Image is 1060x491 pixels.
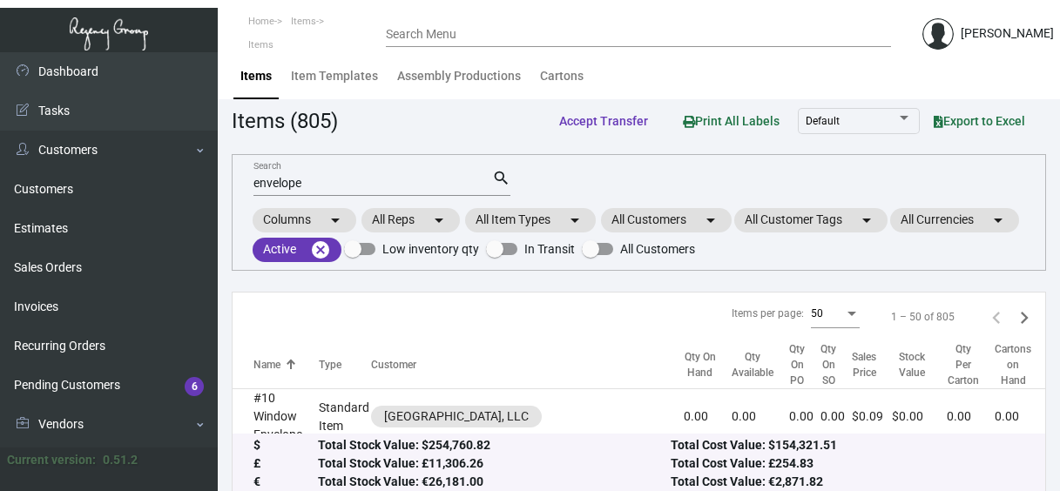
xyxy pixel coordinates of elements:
div: Sales Price [852,349,876,380]
div: Cartons on Hand [995,341,1047,388]
mat-chip: All Item Types [465,208,596,232]
span: All Customers [620,239,695,259]
span: Export to Excel [934,114,1025,128]
div: Total Stock Value: $254,760.82 [318,437,672,455]
div: Qty Per Carton [947,341,979,388]
div: [PERSON_NAME] [961,24,1054,43]
img: admin@bootstrapmaster.com [922,18,954,50]
span: In Transit [524,239,575,259]
span: Print All Labels [683,114,780,128]
div: Name [253,357,319,373]
div: Sales Price [852,349,892,380]
div: Qty Available [732,349,789,380]
mat-icon: arrow_drop_down [429,210,449,231]
mat-chip: All Customers [601,208,732,232]
div: Qty Available [732,349,773,380]
div: Qty On PO [789,341,820,388]
mat-chip: All Currencies [890,208,1019,232]
div: Qty On Hand [684,349,716,380]
div: Current version: [7,451,96,469]
button: Accept Transfer [545,105,662,137]
div: Qty On PO [789,341,805,388]
td: 0.00 [684,389,732,445]
td: 0.00 [789,389,820,445]
span: Default [806,115,840,127]
span: Items [248,39,273,50]
div: Cartons [540,67,584,85]
mat-icon: arrow_drop_down [700,210,721,231]
td: 0.00 [947,389,995,445]
span: Items [291,16,316,27]
span: Accept Transfer [559,114,648,128]
div: Items per page: [732,306,804,321]
td: $0.00 [892,389,947,445]
th: Customer [371,341,684,389]
div: Items (805) [232,105,338,137]
td: 0.00 [995,389,1047,445]
div: Type [319,357,341,373]
mat-chip: Active [253,238,341,262]
mat-select: Items per page: [811,308,860,320]
div: Cartons on Hand [995,341,1031,388]
mat-icon: search [492,168,510,189]
span: Low inventory qty [382,239,479,259]
button: Next page [1010,303,1038,331]
div: Total Cost Value: £254.83 [671,455,1024,474]
span: Home [248,16,274,27]
mat-chip: All Customer Tags [734,208,888,232]
button: Export to Excel [920,105,1039,137]
div: Qty Per Carton [947,341,995,388]
div: Qty On SO [820,341,836,388]
div: 0.51.2 [103,451,138,469]
button: Print All Labels [669,104,793,137]
mat-chip: All Reps [361,208,460,232]
mat-icon: arrow_drop_down [856,210,877,231]
div: Total Stock Value: £11,306.26 [318,455,672,474]
div: Assembly Productions [397,67,521,85]
mat-chip: Columns [253,208,356,232]
div: Total Cost Value: $154,321.51 [671,437,1024,455]
div: Items [240,67,272,85]
div: Name [253,357,280,373]
td: #10 Window Envelope [233,389,319,445]
mat-icon: arrow_drop_down [564,210,585,231]
td: 0.00 [732,389,789,445]
mat-icon: arrow_drop_down [988,210,1009,231]
span: 50 [811,307,823,319]
div: [GEOGRAPHIC_DATA], LLC [384,407,529,426]
div: 1 – 50 of 805 [891,309,955,325]
div: £ [253,455,318,474]
td: $0.09 [852,389,892,445]
div: Qty On Hand [684,349,732,380]
td: Standard Item [319,389,371,445]
div: Stock Value [892,349,931,380]
div: Item Templates [291,67,378,85]
div: Qty On SO [820,341,852,388]
mat-icon: arrow_drop_down [325,210,346,231]
button: Previous page [982,303,1010,331]
mat-icon: cancel [310,239,331,260]
div: $ [253,437,318,455]
div: Type [319,357,371,373]
td: 0.00 [820,389,852,445]
div: Stock Value [892,349,947,380]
